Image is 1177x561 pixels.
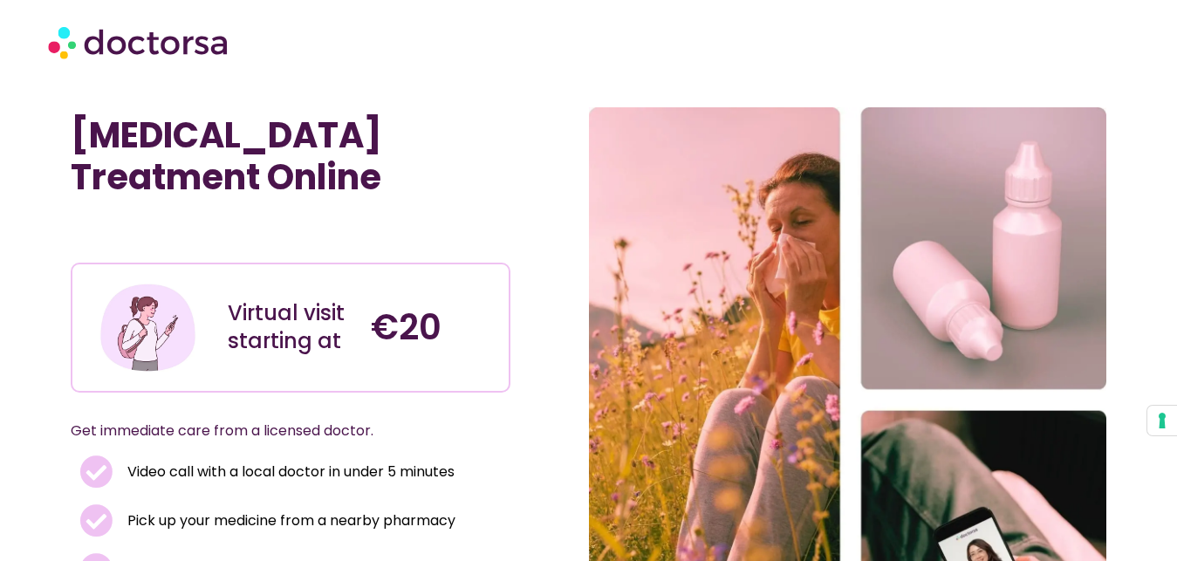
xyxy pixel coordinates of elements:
div: Virtual visit starting at [228,299,353,355]
img: Illustration depicting a young woman in a casual outfit, engaged with her smartphone. She has a p... [98,277,198,378]
span: Video call with a local doctor in under 5 minutes [123,460,455,484]
iframe: Customer reviews powered by Trustpilot [79,224,341,245]
button: Your consent preferences for tracking technologies [1147,406,1177,435]
h4: €20 [371,306,496,348]
h1: [MEDICAL_DATA] Treatment Online [71,114,511,198]
span: Pick up your medicine from a nearby pharmacy [123,509,455,533]
p: Get immediate care from a licensed doctor. [71,419,469,443]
